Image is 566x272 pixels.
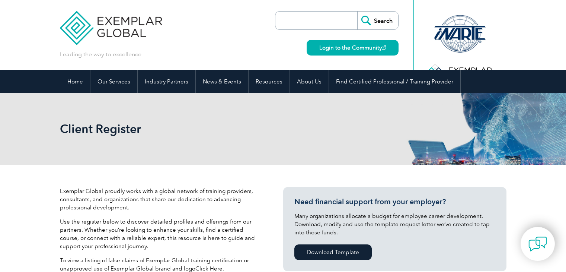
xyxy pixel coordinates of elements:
a: Resources [249,70,290,93]
a: News & Events [196,70,248,93]
img: contact-chat.png [528,235,547,253]
a: Find Certified Professional / Training Provider [329,70,460,93]
a: Industry Partners [138,70,195,93]
p: Exemplar Global proudly works with a global network of training providers, consultants, and organ... [60,187,261,212]
a: Click Here [195,265,223,272]
a: About Us [290,70,329,93]
p: Leading the way to excellence [60,50,141,58]
img: open_square.png [382,45,386,50]
a: Home [60,70,90,93]
a: Download Template [294,244,372,260]
a: Our Services [90,70,137,93]
a: Login to the Community [307,40,399,56]
h3: Need financial support from your employer? [294,197,495,206]
p: Use the register below to discover detailed profiles and offerings from our partners. Whether you... [60,218,261,250]
p: Many organizations allocate a budget for employee career development. Download, modify and use th... [294,212,495,237]
input: Search [357,12,398,29]
h2: Client Register [60,123,372,135]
